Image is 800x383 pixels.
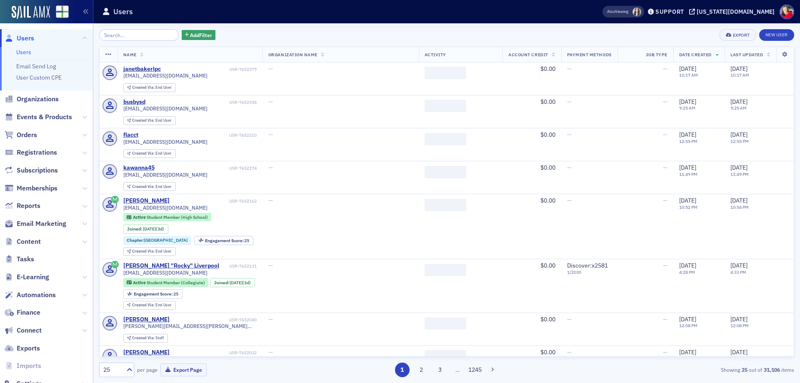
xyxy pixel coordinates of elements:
[205,238,250,243] div: 25
[5,255,34,264] a: Tasks
[123,224,168,233] div: Joined: 2025-10-03 00:00:00
[268,315,273,323] span: —
[5,201,40,210] a: Reports
[425,166,466,178] span: ‌
[468,363,482,377] button: 1245
[425,350,466,363] span: ‌
[123,349,170,356] a: [PERSON_NAME]
[540,131,555,138] span: $0.00
[268,65,273,73] span: —
[133,280,147,285] span: Active
[567,65,572,73] span: —
[540,348,555,356] span: $0.00
[395,363,410,377] button: 1
[123,236,192,245] div: Chapter:
[132,336,164,340] div: Staff
[697,8,775,15] div: [US_STATE][DOMAIN_NAME]
[567,164,572,171] span: —
[730,105,747,111] time: 9:25 AM
[730,269,746,275] time: 4:33 PM
[123,172,207,178] span: [EMAIL_ADDRESS][DOMAIN_NAME]
[113,7,133,17] h1: Users
[5,166,58,175] a: Subscriptions
[567,98,572,105] span: —
[140,133,257,138] div: USR-7652210
[5,130,37,140] a: Orders
[123,105,207,112] span: [EMAIL_ADDRESS][DOMAIN_NAME]
[425,52,446,58] span: Activity
[730,262,747,269] span: [DATE]
[17,290,56,300] span: Automations
[730,131,747,138] span: [DATE]
[190,31,212,39] span: Add Filter
[268,131,273,138] span: —
[17,166,58,175] span: Subscriptions
[123,213,212,221] div: Active: Active: Student Member (High School)
[679,98,696,105] span: [DATE]
[123,83,176,92] div: Created Via: End User
[171,317,257,323] div: USR-7652040
[134,292,178,296] div: 25
[123,301,176,310] div: Created Via: End User
[5,113,72,122] a: Events & Products
[132,184,155,189] span: Created Via :
[733,33,750,38] div: Export
[17,148,57,157] span: Registrations
[655,8,684,15] div: Support
[123,98,145,106] a: busbysd
[762,366,781,373] strong: 31,106
[679,269,695,275] time: 4:28 PM
[663,131,667,138] span: —
[663,197,667,204] span: —
[147,100,257,105] div: USR-7652358
[56,5,69,18] img: SailAMX
[123,65,161,73] a: janetbakerlpc
[16,48,31,56] a: Users
[567,270,612,275] span: 1 / 2030
[127,237,144,243] span: Chapter :
[123,73,207,79] span: [EMAIL_ADDRESS][DOMAIN_NAME]
[123,131,138,139] div: flacct
[132,151,172,156] div: End User
[720,29,756,41] button: Export
[663,348,667,356] span: —
[123,164,155,172] a: kawanna45
[123,356,257,362] span: [PERSON_NAME][EMAIL_ADDRESS][PERSON_NAME][DOMAIN_NAME]
[632,8,641,16] span: Sarah Lowery
[540,164,555,171] span: $0.00
[679,105,695,111] time: 9:25 AM
[679,52,712,58] span: Date Created
[780,5,794,19] span: Profile
[17,113,72,122] span: Events & Products
[663,315,667,323] span: —
[730,348,747,356] span: [DATE]
[171,198,257,204] div: USR-7652162
[137,366,157,373] label: per page
[679,164,696,171] span: [DATE]
[132,249,172,254] div: End User
[132,118,172,123] div: End User
[127,215,207,220] a: Active Student Member (High School)
[132,185,172,189] div: End User
[607,9,615,14] div: Also
[268,164,273,171] span: —
[143,226,156,232] span: [DATE]
[99,29,179,41] input: Search…
[12,6,50,19] a: SailAMX
[679,138,697,144] time: 12:55 PM
[17,130,37,140] span: Orders
[16,74,62,81] a: User Custom CPE
[567,197,572,204] span: —
[147,214,208,220] span: Student Member (High School)
[5,237,41,246] a: Content
[103,365,122,374] div: 25
[123,149,176,158] div: Created Via: End User
[50,5,69,20] a: View Homepage
[425,133,466,145] span: ‌
[425,264,466,276] span: ‌
[5,273,49,282] a: E-Learning
[759,29,794,41] a: New User
[132,303,172,308] div: End User
[730,52,763,58] span: Last Updated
